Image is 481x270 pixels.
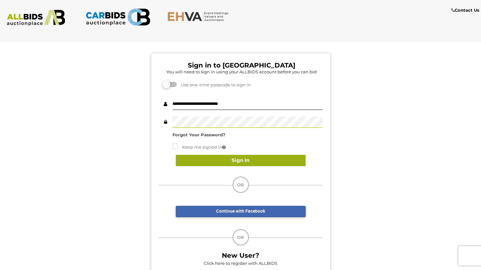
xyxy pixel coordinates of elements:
[233,229,249,245] div: OR
[4,10,69,26] img: ALLBIDS.com.au
[167,11,232,21] img: EHVA.com.au
[176,155,306,166] button: Sign In
[160,69,323,74] h5: You will need to sign in using your ALLBIDS account before you can bid
[85,6,150,28] img: CARBIDS.com.au
[172,143,226,151] label: Keep me signed in
[178,82,251,87] span: Use one-time passcode to sign in
[204,261,277,266] a: Click here to register with ALLBIDS
[172,132,225,137] a: Forgot Your Password?
[222,252,259,259] b: New User?
[176,206,306,217] a: Continue with Facebook
[233,177,249,193] div: OR
[451,7,479,13] b: Contact Us
[188,61,295,69] b: Sign in to [GEOGRAPHIC_DATA]
[451,6,481,14] a: Contact Us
